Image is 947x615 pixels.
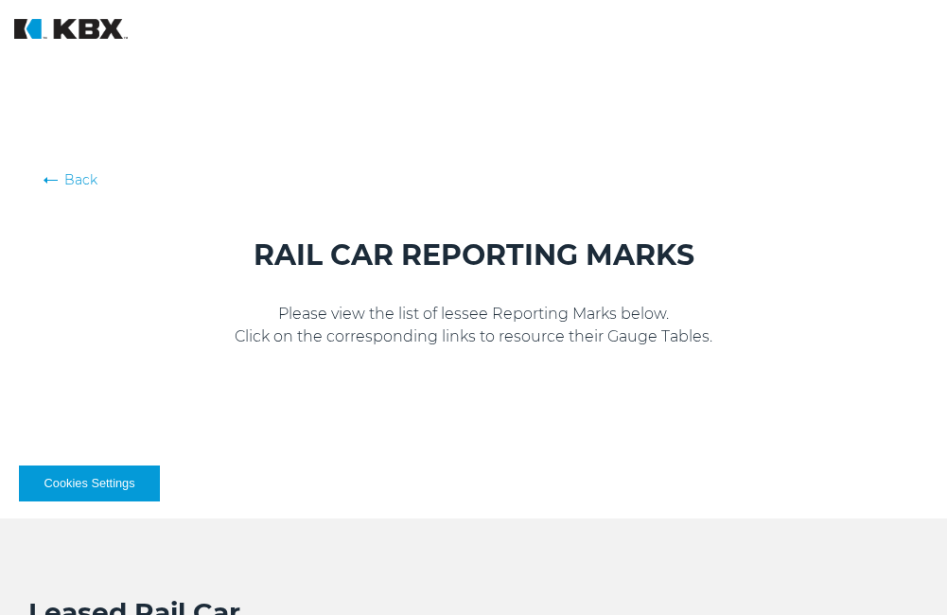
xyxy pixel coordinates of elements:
[19,466,160,501] button: Cookies Settings
[44,303,904,348] p: Please view the list of lessee Reporting Marks below. Click on the corresponding links to resourc...
[44,237,904,274] h1: RAIL CAR REPORTING MARKS
[44,170,904,189] a: Back
[14,19,128,39] img: KBX Logistics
